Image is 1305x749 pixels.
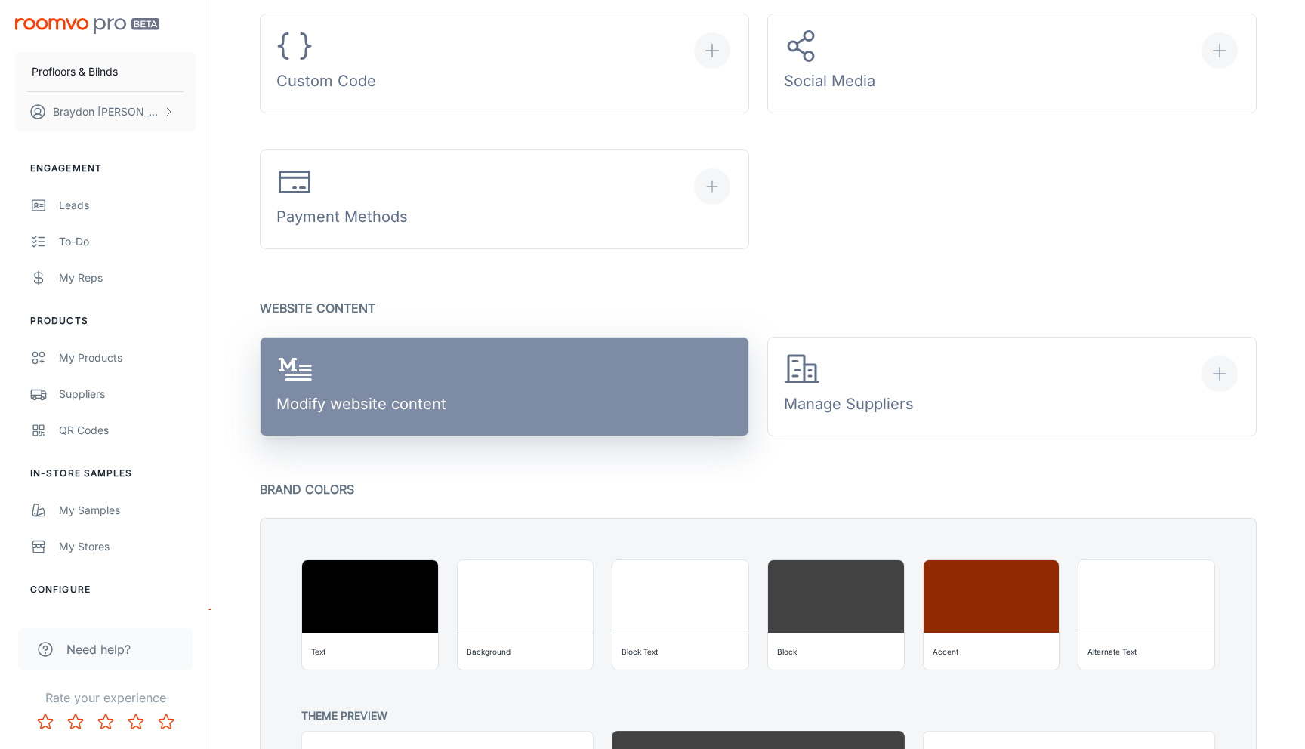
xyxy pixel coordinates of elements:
div: Manage Suppliers [784,351,914,421]
button: Rate 2 star [60,707,91,737]
p: Theme Preview [301,707,1215,726]
div: Block [777,644,797,659]
div: Modify website content [276,351,446,421]
button: Social Media [767,14,1257,113]
img: Roomvo PRO Beta [15,18,159,34]
button: Rate 1 star [30,707,60,737]
div: Leads [59,197,196,214]
div: Custom Code [276,28,376,98]
div: Background [467,644,511,659]
button: Profloors & Blinds [15,52,196,91]
p: Braydon [PERSON_NAME] [53,103,159,120]
div: My Reps [59,270,196,286]
p: Profloors & Blinds [32,63,118,80]
button: Rate 4 star [121,707,151,737]
p: Website Content [260,297,1257,319]
div: To-do [59,233,196,250]
div: Text [311,644,325,659]
div: My Stores [59,538,196,555]
button: Payment Methods [260,149,749,249]
div: My Products [59,350,196,366]
span: Need help? [66,640,131,658]
button: Rate 5 star [151,707,181,737]
button: Manage Suppliers [767,337,1257,436]
div: Alternate Text [1087,644,1137,659]
button: Rate 3 star [91,707,121,737]
button: Custom Code [260,14,749,113]
div: My Samples [59,502,196,519]
div: Accent [933,644,958,659]
div: Payment Methods [276,164,408,234]
div: Block Text [622,644,658,659]
div: QR Codes [59,422,196,439]
p: Rate your experience [12,689,199,707]
div: Social Media [784,28,875,98]
a: Modify website content [260,337,749,436]
p: Brand Colors [260,479,1257,500]
button: Braydon [PERSON_NAME] [15,92,196,131]
div: Suppliers [59,386,196,402]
